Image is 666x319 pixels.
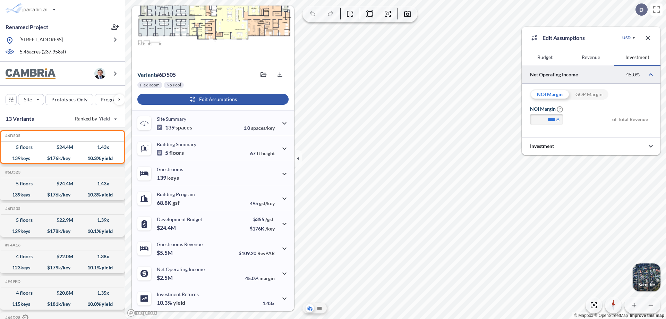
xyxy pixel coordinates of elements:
a: Improve this map [630,313,664,318]
p: [STREET_ADDRESS] [19,36,63,45]
span: height [261,150,275,156]
p: 1.43x [263,300,275,306]
span: of Total Revenue [612,114,652,130]
span: RevPAR [257,250,275,256]
p: Site [24,96,32,103]
p: $24.4M [157,224,177,231]
span: /gsf [265,216,273,222]
p: $176K [250,226,275,232]
p: Investment Returns [157,291,199,297]
a: Mapbox homepage [127,309,157,317]
p: Building Program [157,191,195,197]
span: spaces [176,124,192,131]
p: Flex Room [140,82,160,88]
p: 1.0 [244,125,275,131]
p: Site Summary [157,116,186,122]
p: Investment [530,143,554,150]
button: Budget [522,49,568,66]
span: floors [169,149,184,156]
p: 139 [157,174,179,181]
button: Ranked by Yield [69,113,121,124]
h5: Click to copy the code [4,243,20,247]
p: Development Budget [157,216,202,222]
p: $5.5M [157,249,174,256]
img: user logo [94,68,105,79]
label: % [556,116,560,123]
span: Variant [137,71,156,78]
p: Edit Assumptions [543,34,585,42]
p: # 6d505 [137,71,176,78]
p: Renamed Project [6,23,48,31]
div: GOP Margin [569,89,608,100]
span: keys [167,174,179,181]
p: D [639,7,643,13]
p: $109.20 [239,250,275,256]
p: 13 Variants [6,115,34,123]
h5: Click to copy the code [4,170,20,175]
button: Switcher ImageSatellite [633,263,660,291]
a: OpenStreetMap [594,313,628,318]
h5: Click to copy the code [4,133,20,138]
p: Satellite [638,282,655,287]
div: NOI Margin [530,89,569,100]
button: Site [18,94,44,105]
p: 68.8K [157,199,180,206]
p: $2.5M [157,274,174,281]
img: Switcher Image [633,263,660,291]
p: $355 [250,216,275,222]
p: Prototypes Only [51,96,87,103]
button: Prototypes Only [45,94,93,105]
p: 5.46 acres ( 237,958 sf) [20,48,66,56]
span: gsf/key [259,200,275,206]
p: 5 [157,149,184,156]
span: margin [259,275,275,281]
span: Yield [99,115,110,122]
img: BrandImage [6,68,55,79]
button: Program [95,94,132,105]
p: Guestrooms Revenue [157,241,203,247]
span: yield [173,299,185,306]
span: gsf [172,199,180,206]
button: Edit Assumptions [137,94,289,105]
button: Investment [614,49,660,66]
div: USD [622,35,631,41]
p: 67 [250,150,275,156]
button: Aerial View [306,304,314,312]
button: Revenue [568,49,614,66]
p: Net Operating Income [157,266,205,272]
button: Site Plan [315,304,324,312]
span: ft [257,150,260,156]
h5: Click to copy the code [4,279,20,284]
span: spaces/key [251,125,275,131]
p: No Pool [166,82,181,88]
h5: Click to copy the code [4,206,20,211]
p: Building Summary [157,141,196,147]
p: 45.0% [245,275,275,281]
label: NOI Margin [530,106,563,112]
p: 139 [157,124,192,131]
p: 495 [250,200,275,206]
a: Mapbox [574,313,593,318]
p: 10.3% [157,299,185,306]
p: Guestrooms [157,166,183,172]
span: ? [557,106,563,112]
p: Program [101,96,120,103]
span: /key [265,226,275,232]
